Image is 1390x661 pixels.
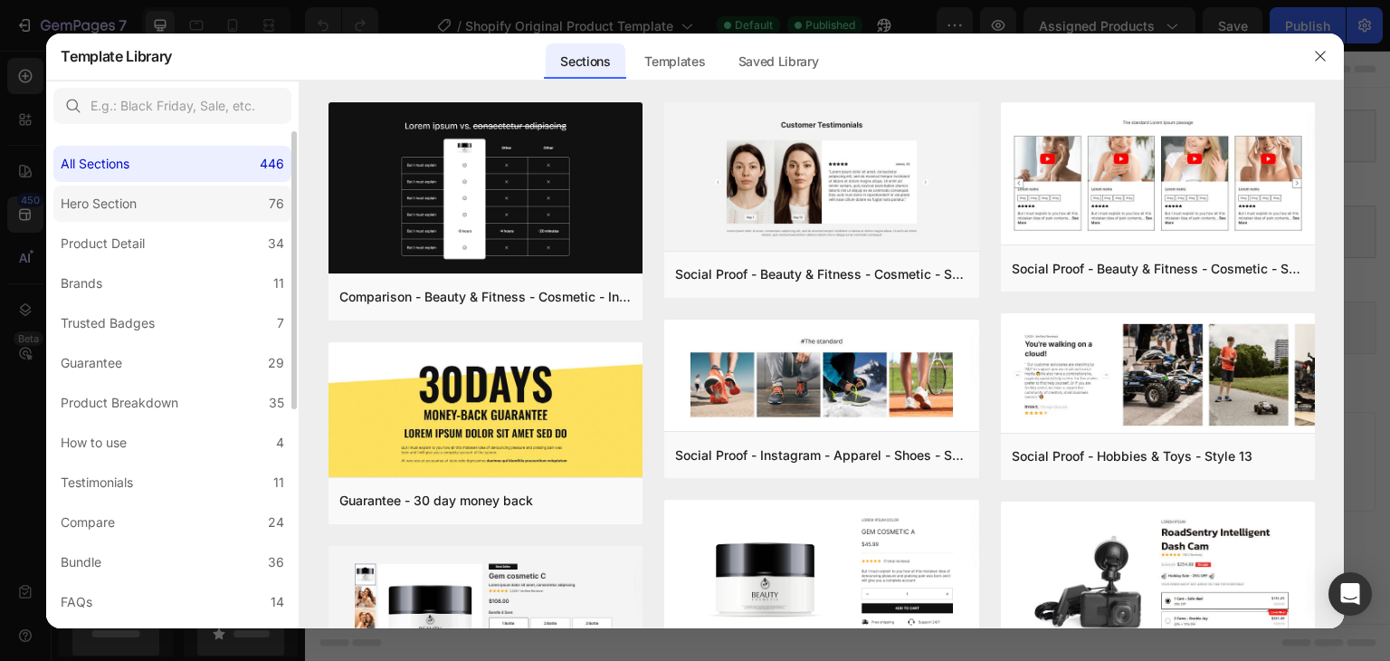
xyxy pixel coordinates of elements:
[268,233,284,254] div: 34
[339,415,463,431] span: inspired by CRO experts
[1012,258,1304,280] div: Social Proof - Beauty & Fitness - Cosmetic - Style 8
[61,472,133,493] div: Testimonials
[609,415,744,431] span: then drag & drop elements
[61,591,92,613] div: FAQs
[675,445,967,466] div: Social Proof - Instagram - Apparel - Shoes - Style 30
[490,392,586,411] div: Generate layout
[61,33,172,80] h2: Template Library
[509,266,605,288] span: Related products
[339,490,533,512] div: Guarantee - 30 day money back
[271,591,284,613] div: 14
[1001,313,1315,436] img: sp13.png
[61,352,122,374] div: Guarantee
[268,352,284,374] div: 29
[61,273,102,294] div: Brands
[61,512,115,533] div: Compare
[61,153,129,175] div: All Sections
[630,43,719,80] div: Templates
[277,312,284,334] div: 7
[268,512,284,533] div: 24
[61,551,101,573] div: Bundle
[543,170,572,192] span: Apps
[61,432,127,454] div: How to use
[546,43,624,80] div: Sections
[61,312,155,334] div: Trusted Badges
[328,342,643,481] img: g30.png
[664,320,978,436] img: sp30.png
[61,193,137,215] div: Hero Section
[675,263,967,285] div: Social Proof - Beauty & Fitness - Cosmetic - Style 16
[61,233,145,254] div: Product Detail
[339,286,632,308] div: Comparison - Beauty & Fitness - Cosmetic - Ingredients - Style 19
[268,551,284,573] div: 36
[269,392,284,414] div: 35
[1012,445,1252,467] div: Social Proof - Hobbies & Toys - Style 13
[488,415,585,431] span: from URL or image
[1001,102,1315,249] img: sp8.png
[724,43,833,80] div: Saved Library
[273,273,284,294] div: 11
[348,392,458,411] div: Choose templates
[61,392,178,414] div: Product Breakdown
[328,102,643,277] img: c19.png
[664,102,978,254] img: sp16.png
[260,153,284,175] div: 446
[1328,572,1372,616] div: Open Intercom Messenger
[276,432,284,454] div: 4
[269,193,284,215] div: 76
[53,88,291,124] input: E.g.: Black Friday, Sale, etc.
[502,74,612,96] span: Product information
[273,472,284,493] div: 11
[500,351,586,370] span: Add section
[623,392,733,411] div: Add blank section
